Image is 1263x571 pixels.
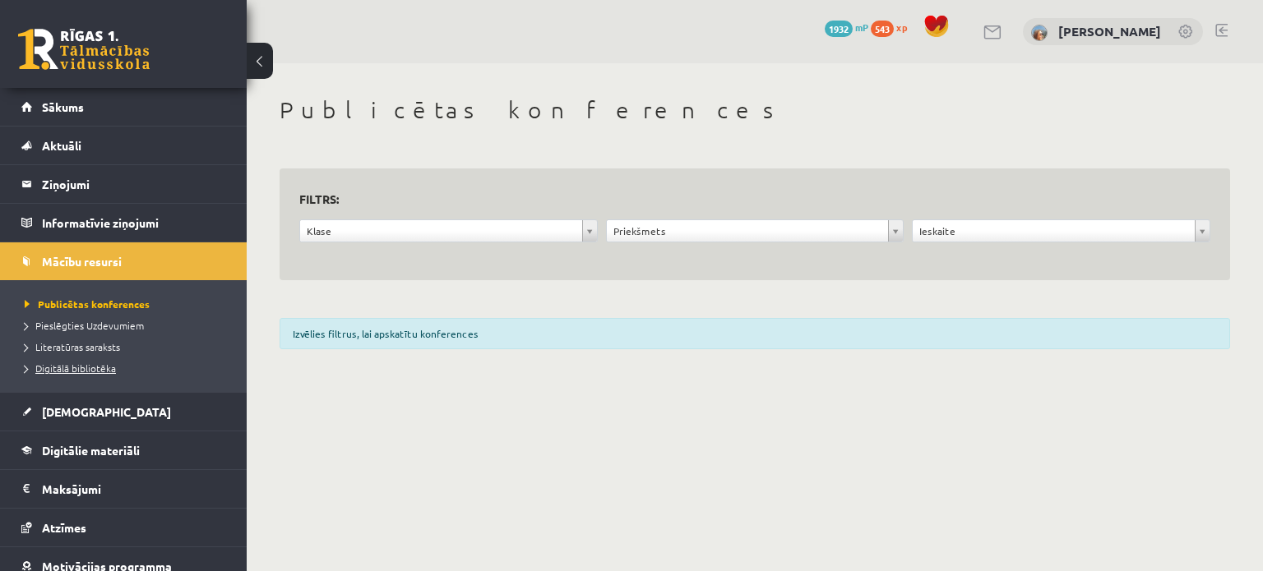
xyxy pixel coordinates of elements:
[280,96,1230,124] h1: Publicētas konferences
[25,297,150,311] span: Publicētas konferences
[21,127,226,164] a: Aktuāli
[21,88,226,126] a: Sākums
[42,254,122,269] span: Mācību resursi
[1058,23,1161,39] a: [PERSON_NAME]
[21,470,226,508] a: Maksājumi
[299,188,1191,210] h3: Filtrs:
[42,443,140,458] span: Digitālie materiāli
[42,520,86,535] span: Atzīmes
[42,165,226,203] legend: Ziņojumi
[913,220,1210,242] a: Ieskaite
[25,361,116,375] span: Digitālā bibliotēka
[21,431,226,469] a: Digitālie materiāli
[21,509,226,546] a: Atzīmes
[855,21,868,34] span: mP
[42,470,226,508] legend: Maksājumi
[896,21,907,34] span: xp
[280,318,1230,349] div: Izvēlies filtrus, lai apskatītu konferences
[613,220,882,242] span: Priekšmets
[1031,25,1048,41] img: Ilze Behmane-Bergmane
[300,220,597,242] a: Klase
[42,204,226,242] legend: Informatīvie ziņojumi
[25,318,230,333] a: Pieslēgties Uzdevumiem
[42,138,81,153] span: Aktuāli
[42,99,84,114] span: Sākums
[871,21,894,37] span: 543
[871,21,915,34] a: 543 xp
[25,339,230,354] a: Literatūras saraksts
[21,165,226,203] a: Ziņojumi
[919,220,1188,242] span: Ieskaite
[25,319,144,332] span: Pieslēgties Uzdevumiem
[307,220,576,242] span: Klase
[25,340,120,353] span: Literatūras saraksts
[607,220,904,242] a: Priekšmets
[21,393,226,431] a: [DEMOGRAPHIC_DATA]
[18,29,150,70] a: Rīgas 1. Tālmācības vidusskola
[21,242,226,280] a: Mācību resursi
[21,204,226,242] a: Informatīvie ziņojumi
[42,404,171,419] span: [DEMOGRAPHIC_DATA]
[825,21,853,37] span: 1932
[25,297,230,311] a: Publicētas konferences
[825,21,868,34] a: 1932 mP
[25,361,230,375] a: Digitālā bibliotēka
